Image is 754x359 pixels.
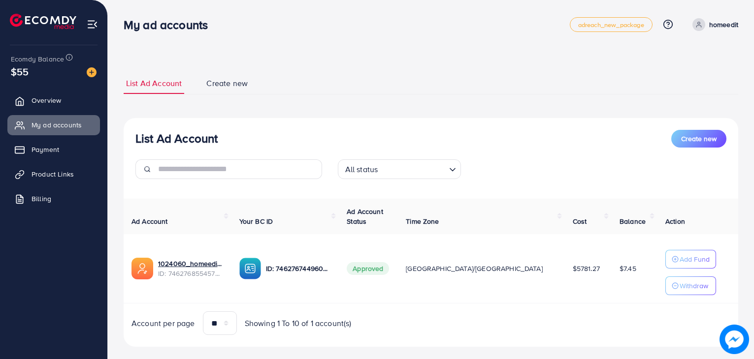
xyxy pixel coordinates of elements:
[680,280,708,292] p: Withdraw
[680,253,710,265] p: Add Fund
[338,159,461,179] div: Search for option
[343,162,380,177] span: All status
[720,325,749,354] img: image
[32,120,82,130] span: My ad accounts
[11,64,29,79] span: $55
[32,95,61,105] span: Overview
[131,216,168,226] span: Ad Account
[573,264,600,273] span: $5781.27
[239,258,261,279] img: ic-ba-acc.ded83a64.svg
[7,189,100,209] a: Billing
[158,259,224,279] div: <span class='underline'>1024060_homeedit7_1737561213516</span></br>7462768554572742672
[87,67,97,77] img: image
[7,140,100,159] a: Payment
[570,17,653,32] a: adreach_new_package
[573,216,587,226] span: Cost
[126,78,182,89] span: List Ad Account
[688,18,738,31] a: homeedit
[347,207,383,226] span: Ad Account Status
[266,263,331,274] p: ID: 7462767449604177937
[406,264,543,273] span: [GEOGRAPHIC_DATA]/[GEOGRAPHIC_DATA]
[32,169,74,179] span: Product Links
[347,262,389,275] span: Approved
[665,216,685,226] span: Action
[124,18,216,32] h3: My ad accounts
[158,269,224,278] span: ID: 7462768554572742672
[7,164,100,184] a: Product Links
[131,318,195,329] span: Account per page
[135,131,218,146] h3: List Ad Account
[7,115,100,135] a: My ad accounts
[32,145,59,154] span: Payment
[620,216,646,226] span: Balance
[87,19,98,30] img: menu
[671,130,726,148] button: Create new
[7,90,100,110] a: Overview
[239,216,273,226] span: Your BC ID
[665,250,716,269] button: Add Fund
[245,318,352,329] span: Showing 1 To 10 of 1 account(s)
[11,54,64,64] span: Ecomdy Balance
[620,264,636,273] span: $7.45
[665,276,716,295] button: Withdraw
[578,22,644,28] span: adreach_new_package
[131,258,153,279] img: ic-ads-acc.e4c84228.svg
[158,259,224,269] a: 1024060_homeedit7_1737561213516
[709,19,738,30] p: homeedit
[381,160,445,177] input: Search for option
[406,216,439,226] span: Time Zone
[681,134,717,144] span: Create new
[32,194,51,204] span: Billing
[10,14,76,29] img: logo
[206,78,248,89] span: Create new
